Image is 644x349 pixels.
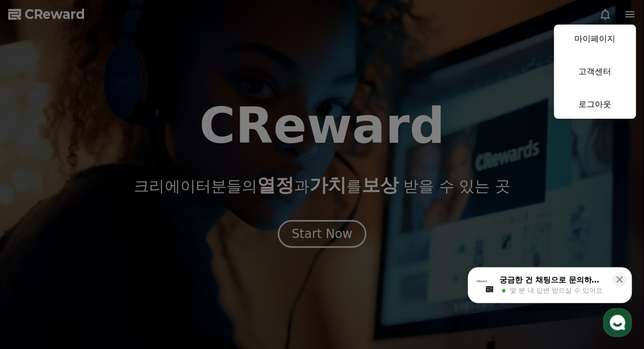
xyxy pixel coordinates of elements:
[158,279,171,288] span: 설정
[132,264,197,290] a: 설정
[3,264,68,290] a: 홈
[32,279,38,288] span: 홈
[554,25,636,53] a: 마이페이지
[554,90,636,119] a: 로그아웃
[68,264,132,290] a: 대화
[94,280,106,288] span: 대화
[554,25,636,119] button: 마이페이지 고객센터 로그아웃
[554,57,636,86] a: 고객센터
